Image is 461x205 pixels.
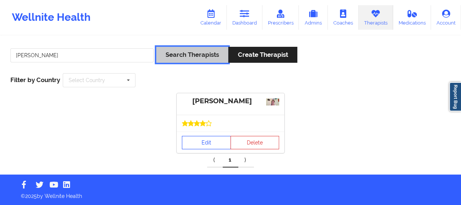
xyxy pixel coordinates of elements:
[182,97,279,105] div: [PERSON_NAME]
[156,47,228,63] button: Search Therapists
[328,5,359,30] a: Coaches
[299,5,328,30] a: Admins
[431,5,461,30] a: Account
[359,5,393,30] a: Therapists
[227,5,262,30] a: Dashboard
[207,153,223,167] a: Previous item
[262,5,299,30] a: Prescribers
[223,153,238,167] a: 1
[10,76,60,84] span: Filter by Country
[266,98,279,105] img: 01ee230e-ccd7-44ae-aa25-c37e7246dd062022-07-22_(2).png
[207,153,254,167] div: Pagination Navigation
[228,47,297,63] button: Create Therapist
[182,136,231,149] a: Edit
[393,5,431,30] a: Medications
[69,78,105,83] div: Select Country
[449,82,461,111] a: Report Bug
[230,136,279,149] button: Delete
[16,187,445,200] p: © 2025 by Wellnite Health
[10,48,154,62] input: Search Keywords
[195,5,227,30] a: Calendar
[238,153,254,167] a: Next item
